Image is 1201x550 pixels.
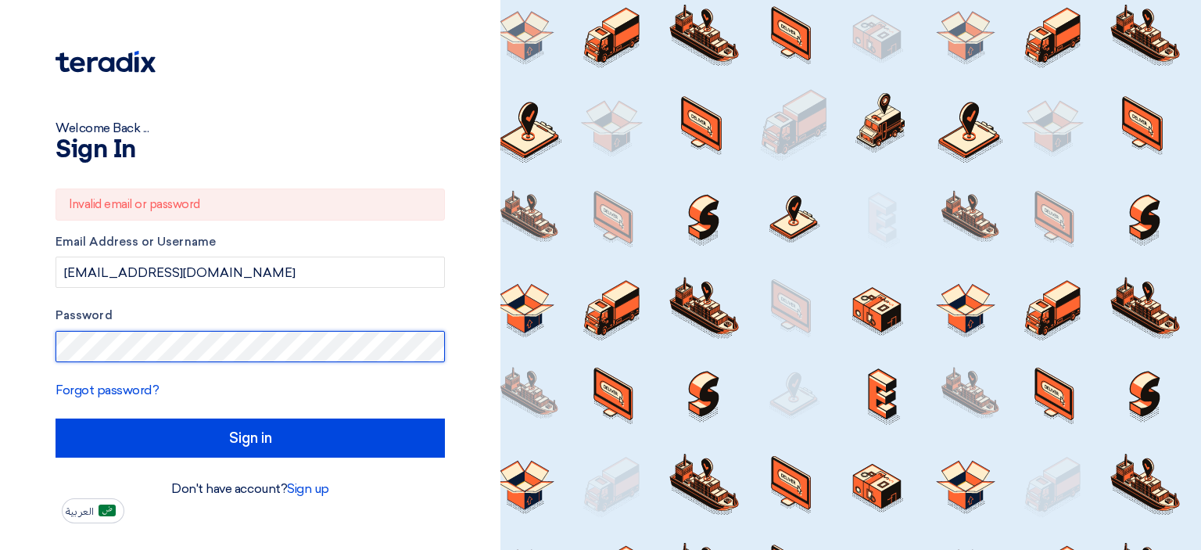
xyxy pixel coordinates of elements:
img: Teradix logo [56,51,156,73]
input: Enter your business email or username [56,257,445,288]
a: Sign up [287,481,329,496]
h1: Sign In [56,138,445,163]
label: Password [56,307,445,325]
button: العربية [62,498,124,523]
label: Email Address or Username [56,233,445,251]
div: Welcome Back ... [56,119,445,138]
a: Forgot password? [56,383,159,397]
span: العربية [66,506,94,517]
div: Invalid email or password [56,189,445,221]
input: Sign in [56,419,445,458]
div: Don't have account? [56,480,445,498]
img: ar-AR.png [99,505,116,516]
